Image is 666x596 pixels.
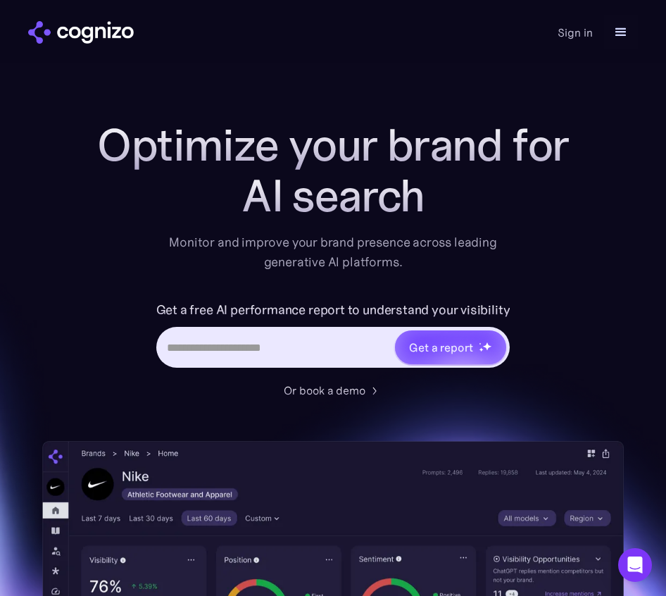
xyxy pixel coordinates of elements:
img: star [479,347,484,352]
div: Or book a demo [284,382,365,399]
a: Get a reportstarstarstar [394,329,508,366]
h1: Optimize your brand for [80,120,586,170]
label: Get a free AI performance report to understand your visibility [156,300,510,320]
img: cognizo logo [28,21,134,44]
a: home [28,21,134,44]
a: Sign in [558,24,593,41]
img: star [482,342,491,351]
a: Or book a demo [284,382,382,399]
div: Monitor and improve your brand presence across leading generative AI platforms. [160,232,506,272]
img: star [479,342,481,344]
form: Hero URL Input Form [156,300,510,375]
div: Open Intercom Messenger [618,548,652,582]
div: menu [604,15,638,49]
div: Get a report [409,339,472,356]
div: AI search [80,170,586,221]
